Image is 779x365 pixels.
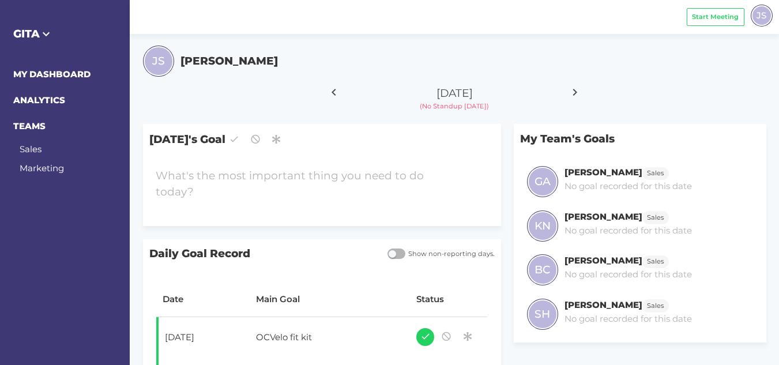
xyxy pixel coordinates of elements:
[751,5,773,27] div: JS
[565,180,692,193] p: No goal recorded for this date
[20,144,42,155] a: Sales
[20,163,64,174] a: Marketing
[256,293,404,306] div: Main Goal
[535,306,550,322] span: SH
[13,120,117,133] h6: TEAMS
[13,95,65,106] a: ANALYTICS
[250,325,397,353] div: OCVelo fit kit
[565,313,692,326] p: No goal recorded for this date
[13,26,117,42] h5: GITA
[565,268,692,281] p: No goal recorded for this date
[565,224,692,238] p: No goal recorded for this date
[565,255,642,266] h6: [PERSON_NAME]
[647,257,664,266] span: Sales
[143,239,381,269] span: Daily Goal Record
[642,255,669,266] a: Sales
[364,101,545,111] p: (No Standup [DATE])
[757,9,766,22] span: JS
[180,53,278,69] h5: [PERSON_NAME]
[143,124,501,155] span: [DATE]'s Goal
[642,167,669,178] a: Sales
[565,299,642,310] h6: [PERSON_NAME]
[152,53,165,69] span: JS
[13,69,91,80] a: MY DASHBOARD
[163,293,243,306] div: Date
[535,262,550,278] span: BC
[416,293,481,306] div: Status
[405,249,495,259] span: Show non-reporting days.
[535,218,551,234] span: KN
[514,124,766,153] p: My Team's Goals
[642,211,669,222] a: Sales
[687,8,744,26] button: Start Meeting
[565,211,642,222] h6: [PERSON_NAME]
[647,301,664,311] span: Sales
[642,299,669,310] a: Sales
[692,12,739,22] span: Start Meeting
[565,167,642,178] h6: [PERSON_NAME]
[535,174,551,190] span: GA
[436,86,473,100] span: [DATE]
[647,168,664,178] span: Sales
[647,213,664,223] span: Sales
